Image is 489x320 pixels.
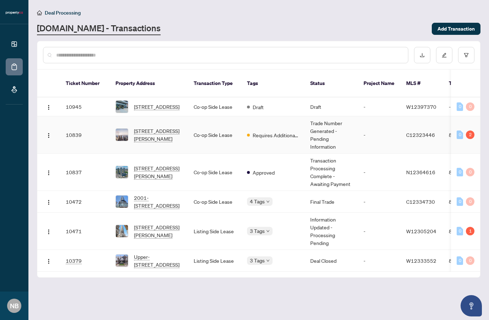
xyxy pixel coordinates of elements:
a: [DOMAIN_NAME] - Transactions [37,22,161,35]
span: W12333552 [406,257,436,264]
img: Logo [46,199,52,205]
img: Logo [46,133,52,138]
td: Co-op Side Lease [188,116,241,154]
button: Logo [43,166,54,178]
div: 0 [457,197,463,206]
td: Information Updated - Processing Pending [305,213,358,250]
img: thumbnail-img [116,225,128,237]
span: Draft [253,103,264,111]
span: 3 Tags [250,227,265,235]
span: Add Transaction [437,23,475,34]
td: Draft [305,97,358,116]
div: 0 [466,197,474,206]
td: Deal Closed [305,250,358,272]
div: 0 [457,102,463,111]
span: down [266,229,270,233]
td: - [358,97,401,116]
td: - [358,213,401,250]
div: 0 [457,130,463,139]
img: thumbnail-img [116,166,128,178]
img: Logo [46,258,52,264]
button: Logo [43,225,54,237]
span: Deal Processing [45,10,81,16]
th: Property Address [110,70,188,97]
div: 0 [466,168,474,176]
button: edit [436,47,452,63]
div: 0 [457,256,463,265]
div: 1 [466,227,474,235]
span: down [266,259,270,262]
span: N12364616 [406,169,435,175]
th: Project Name [358,70,401,97]
td: Final Trade [305,191,358,213]
td: Co-op Side Lease [188,191,241,213]
th: Ticket Number [60,70,110,97]
td: - [358,250,401,272]
td: Co-op Side Lease [188,97,241,116]
button: Logo [43,255,54,266]
span: W12397370 [406,103,436,110]
div: 2 [466,130,474,139]
button: Logo [43,101,54,112]
span: W12305204 [406,228,436,234]
img: Logo [46,229,52,235]
button: Logo [43,196,54,207]
th: Transaction Type [188,70,241,97]
button: filter [458,47,474,63]
div: 0 [466,102,474,111]
td: Transaction Processing Complete - Awaiting Payment [305,154,358,191]
span: NB [10,301,19,311]
span: download [420,53,425,58]
span: Approved [253,169,275,176]
td: - [358,154,401,191]
button: Open asap [461,295,482,316]
img: Logo [46,170,52,176]
td: Listing Side Lease [188,213,241,250]
span: C12334730 [406,198,435,205]
img: logo [6,11,23,15]
button: Logo [43,129,54,140]
span: edit [442,53,447,58]
span: C12323446 [406,132,435,138]
img: thumbnail-img [116,129,128,141]
th: Tags [241,70,305,97]
span: 4 Tags [250,197,265,206]
td: 10839 [60,116,110,154]
div: 0 [457,227,463,235]
img: Logo [46,105,52,110]
span: Requires Additional Docs [253,131,299,139]
img: thumbnail-img [116,196,128,208]
td: 10945 [60,97,110,116]
img: thumbnail-img [116,101,128,113]
span: home [37,10,42,15]
td: - [358,116,401,154]
button: download [414,47,430,63]
td: Co-op Side Lease [188,154,241,191]
td: 10472 [60,191,110,213]
img: thumbnail-img [116,255,128,267]
span: filter [464,53,469,58]
td: Trade Number Generated - Pending Information [305,116,358,154]
span: 3 Tags [250,256,265,265]
td: 10837 [60,154,110,191]
td: Listing Side Lease [188,250,241,272]
div: 0 [466,256,474,265]
span: down [266,200,270,203]
td: 10471 [60,213,110,250]
div: 0 [457,168,463,176]
button: Add Transaction [432,23,480,35]
th: MLS # [401,70,443,97]
td: - [358,191,401,213]
th: Status [305,70,358,97]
